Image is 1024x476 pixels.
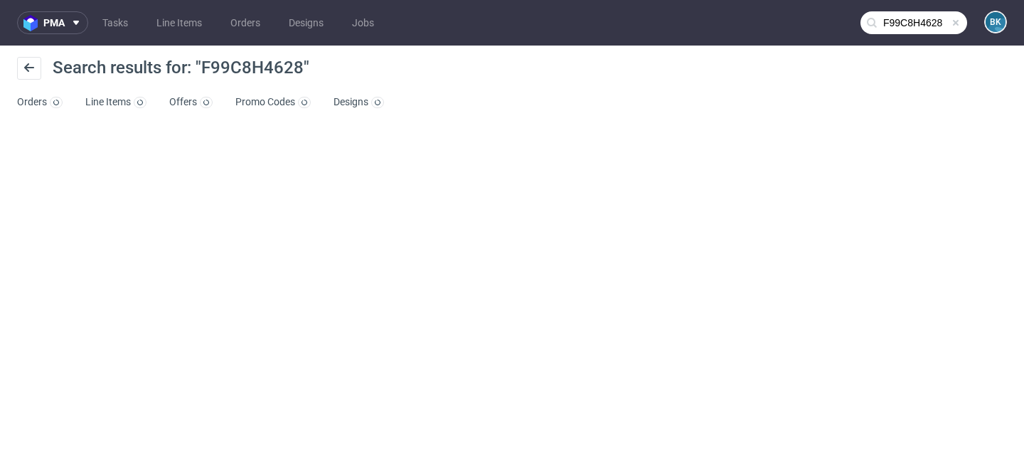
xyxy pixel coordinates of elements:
[148,11,210,34] a: Line Items
[986,12,1006,32] figcaption: BK
[94,11,137,34] a: Tasks
[17,91,63,114] a: Orders
[222,11,269,34] a: Orders
[85,91,146,114] a: Line Items
[169,91,213,114] a: Offers
[343,11,383,34] a: Jobs
[43,18,65,28] span: pma
[280,11,332,34] a: Designs
[23,15,43,31] img: logo
[17,11,88,34] button: pma
[334,91,384,114] a: Designs
[235,91,311,114] a: Promo Codes
[53,58,309,78] span: Search results for: "F99C8H4628"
